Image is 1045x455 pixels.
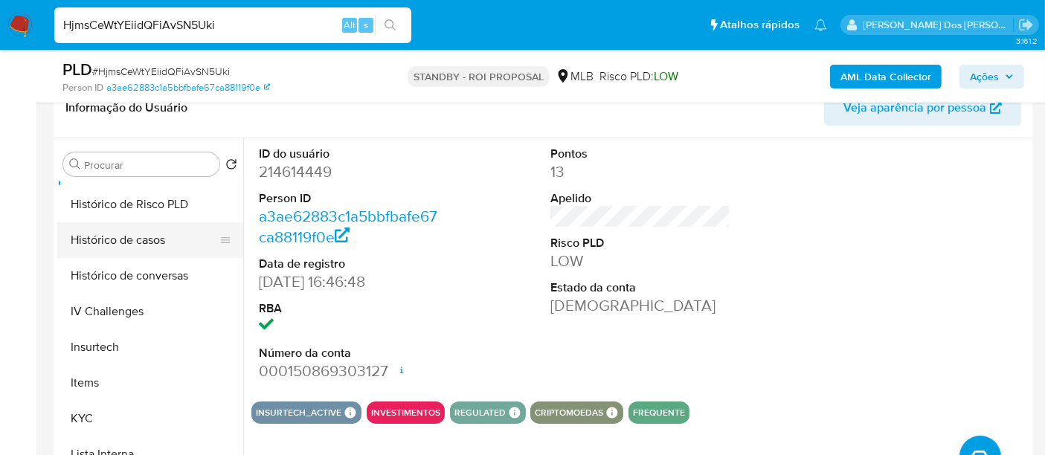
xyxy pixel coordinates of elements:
button: Histórico de Risco PLD [57,187,243,222]
button: Items [57,365,243,401]
dt: Data de registro [259,256,439,272]
span: s [364,18,368,32]
button: Insurtech [57,329,243,365]
b: Person ID [62,81,103,94]
span: Atalhos rápidos [720,17,800,33]
button: AML Data Collector [830,65,942,88]
span: Risco PLD: [599,68,678,85]
a: Notificações [814,19,827,31]
p: STANDBY - ROI PROPOSAL [408,66,550,87]
dt: Person ID [259,190,439,207]
dt: Número da conta [259,345,439,361]
span: Ações [970,65,999,88]
dt: Estado da conta [550,280,730,296]
dd: LOW [550,251,730,271]
dt: ID do usuário [259,146,439,162]
h1: Informação do Usuário [65,100,187,115]
button: Veja aparência por pessoa [824,90,1021,126]
div: MLB [556,68,594,85]
button: search-icon [375,15,405,36]
p: renato.lopes@mercadopago.com.br [864,18,1014,32]
span: Alt [344,18,356,32]
button: Histórico de casos [57,222,231,258]
input: Procurar [84,158,213,172]
span: # HjmsCeWtYEiidQFiAvSN5Uki [92,64,230,79]
span: Veja aparência por pessoa [843,90,986,126]
span: LOW [654,68,678,85]
dt: Apelido [550,190,730,207]
dd: [DEMOGRAPHIC_DATA] [550,295,730,316]
dd: 13 [550,161,730,182]
dt: Pontos [550,146,730,162]
button: KYC [57,401,243,436]
button: Histórico de conversas [57,258,243,294]
dd: 000150869303127 [259,361,439,381]
button: Procurar [69,158,81,170]
button: Ações [959,65,1024,88]
input: Pesquise usuários ou casos... [54,16,411,35]
a: a3ae62883c1a5bbfbafe67ca88119f0e [259,205,437,248]
dd: 214614449 [259,161,439,182]
dt: Risco PLD [550,235,730,251]
button: IV Challenges [57,294,243,329]
dd: [DATE] 16:46:48 [259,271,439,292]
b: PLD [62,57,92,81]
a: Sair [1018,17,1034,33]
a: a3ae62883c1a5bbfbafe67ca88119f0e [106,81,270,94]
b: AML Data Collector [840,65,931,88]
span: 3.161.2 [1016,35,1038,47]
dt: RBA [259,300,439,317]
button: Retornar ao pedido padrão [225,158,237,175]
